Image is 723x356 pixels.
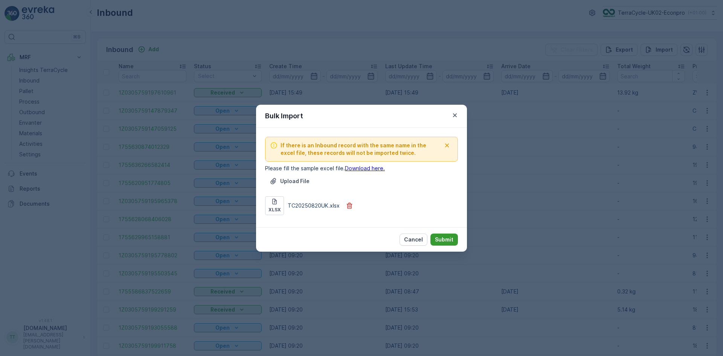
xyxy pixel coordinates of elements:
p: Bulk Import [265,111,303,121]
p: Upload File [280,177,310,185]
p: Submit [435,236,453,243]
p: Please fill the sample excel file. [265,165,458,172]
p: TC20250820UK.xlsx [288,202,340,209]
p: Cancel [404,236,423,243]
button: Upload File [265,175,314,187]
span: If there is an Inbound record with the same name in the excel file, these records will not be imp... [281,142,441,157]
a: Download here. [345,165,385,171]
p: xlsx [268,207,281,213]
button: Cancel [400,234,427,246]
button: Submit [430,234,458,246]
